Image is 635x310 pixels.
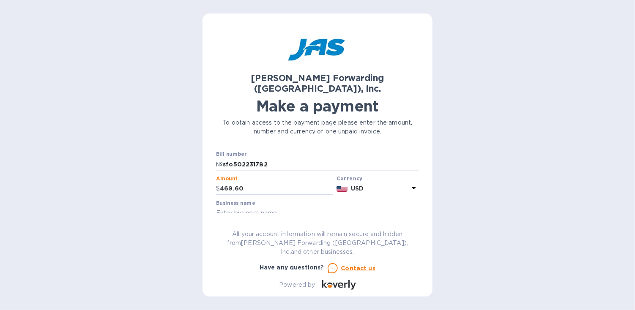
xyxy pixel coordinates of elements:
p: Powered by [279,280,315,289]
p: To obtain access to the payment page please enter the amount, number and currency of one unpaid i... [216,118,419,136]
input: Enter business name [216,207,419,220]
label: Amount [216,176,238,181]
h1: Make a payment [216,97,419,115]
b: USD [351,185,364,192]
b: Currency [337,175,363,182]
b: [PERSON_NAME] Forwarding ([GEOGRAPHIC_DATA]), Inc. [251,73,384,94]
input: 0.00 [220,182,333,195]
p: № [216,160,223,169]
input: Enter bill number [223,158,419,171]
label: Bill number [216,152,246,157]
u: Contact us [341,265,376,272]
p: All your account information will remain secure and hidden from [PERSON_NAME] Forwarding ([GEOGRA... [216,230,419,256]
b: Have any questions? [260,264,324,271]
p: $ [216,184,220,193]
label: Business name [216,201,255,206]
img: USD [337,186,348,192]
